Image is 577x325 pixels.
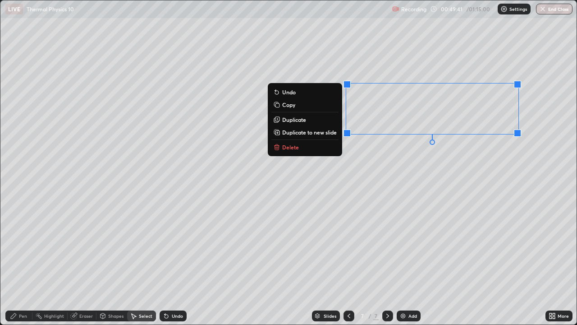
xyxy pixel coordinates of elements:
[536,4,572,14] button: End Class
[139,314,152,318] div: Select
[172,314,183,318] div: Undo
[79,314,93,318] div: Eraser
[539,5,546,13] img: end-class-cross
[282,116,306,123] p: Duplicate
[324,314,336,318] div: Slides
[19,314,27,318] div: Pen
[8,5,20,13] p: LIVE
[500,5,508,13] img: class-settings-icons
[392,5,399,13] img: recording.375f2c34.svg
[108,314,124,318] div: Shapes
[369,313,371,319] div: /
[271,114,339,125] button: Duplicate
[399,312,407,320] img: add-slide-button
[408,314,417,318] div: Add
[44,314,64,318] div: Highlight
[282,129,337,136] p: Duplicate to new slide
[401,6,426,13] p: Recording
[271,87,339,97] button: Undo
[27,5,74,13] p: Thermal Physics 10
[373,312,379,320] div: 7
[358,313,367,319] div: 7
[558,314,569,318] div: More
[282,88,296,96] p: Undo
[271,99,339,110] button: Copy
[282,101,295,108] p: Copy
[271,142,339,153] button: Delete
[509,7,527,11] p: Settings
[282,144,299,151] p: Delete
[271,127,339,138] button: Duplicate to new slide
